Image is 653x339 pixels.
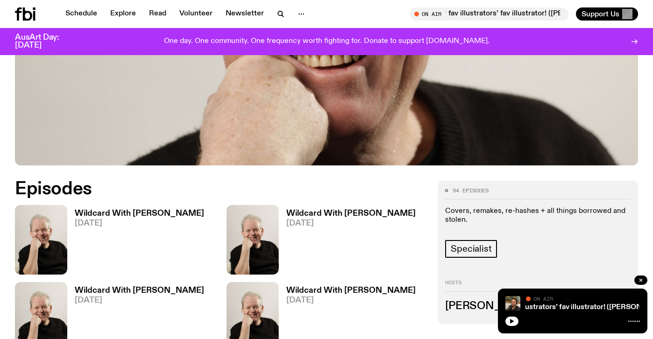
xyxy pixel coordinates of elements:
span: On Air [533,296,553,302]
p: Covers, remakes, re-hashes + all things borrowed and stolen. [445,207,631,225]
a: Explore [105,7,142,21]
a: Wildcard With [PERSON_NAME][DATE] [279,210,416,275]
a: Wildcard With [PERSON_NAME][DATE] [67,210,204,275]
h3: [PERSON_NAME] [445,301,631,311]
img: Stuart is smiling charmingly, wearing a black t-shirt against a stark white background. [227,205,279,275]
a: Read [143,7,172,21]
h2: Hosts [445,280,631,291]
span: 94 episodes [453,188,489,193]
h3: Wildcard With [PERSON_NAME] [75,210,204,218]
a: Schedule [60,7,103,21]
h3: AusArt Day: [DATE] [15,34,75,49]
span: Specialist [451,244,491,254]
a: Newsletter [220,7,270,21]
button: On AirYour fav illustrators’ fav illustrator! ([PERSON_NAME]) [410,7,568,21]
span: [DATE] [75,297,204,304]
p: One day. One community. One frequency worth fighting for. Donate to support [DOMAIN_NAME]. [164,37,490,46]
span: [DATE] [286,297,416,304]
h2: Episodes [15,181,426,198]
h3: Wildcard With [PERSON_NAME] [75,287,204,295]
span: Support Us [582,10,619,18]
button: Support Us [576,7,638,21]
span: [DATE] [75,219,204,227]
img: Stuart is smiling charmingly, wearing a black t-shirt against a stark white background. [15,205,67,275]
a: Volunteer [174,7,218,21]
h3: Wildcard With [PERSON_NAME] [286,287,416,295]
a: Specialist [445,240,497,258]
span: [DATE] [286,219,416,227]
h3: Wildcard With [PERSON_NAME] [286,210,416,218]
